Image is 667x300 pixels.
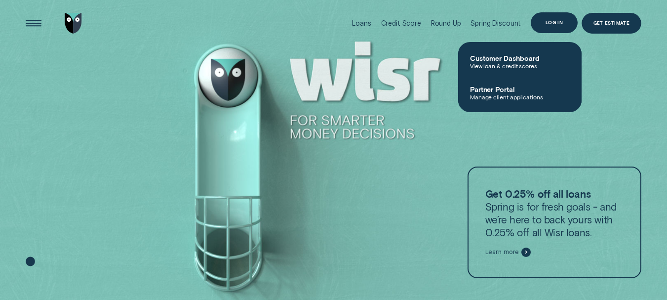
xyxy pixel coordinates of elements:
div: Spring Discount [471,19,521,27]
span: View loan & credit scores [470,62,570,69]
p: Spring is for fresh goals - and we’re here to back yours with 0.25% off all Wisr loans. [485,188,624,239]
button: Open Menu [23,13,44,34]
button: Log in [531,12,578,34]
strong: Get 0.25% off all loans [485,188,591,200]
div: Credit Score [381,19,421,27]
img: Wisr [65,13,82,34]
a: Customer DashboardView loan & credit scores [458,46,582,77]
a: Partner PortalManage client applications [458,77,582,108]
span: Learn more [485,248,519,256]
span: Customer Dashboard [470,54,570,62]
div: Round Up [431,19,461,27]
span: Partner Portal [470,85,570,93]
a: Get 0.25% off all loansSpring is for fresh goals - and we’re here to back yours with 0.25% off al... [468,167,641,278]
span: Manage client applications [470,93,570,100]
a: Get Estimate [582,13,641,34]
div: Loans [352,19,371,27]
div: Log in [546,21,563,25]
